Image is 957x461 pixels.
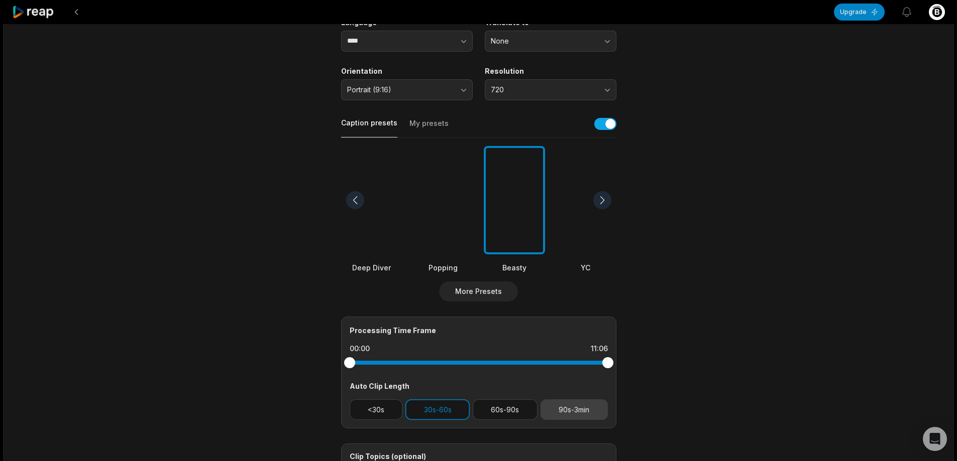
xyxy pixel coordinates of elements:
button: Caption presets [341,118,397,137]
button: 30s-60s [405,399,470,420]
div: Deep Diver [341,262,402,273]
div: Auto Clip Length [350,381,608,391]
span: Portrait (9:16) [347,85,453,94]
button: 60s-90s [473,399,538,420]
label: Orientation [341,67,473,76]
button: Portrait (9:16) [341,79,473,100]
div: 00:00 [350,344,370,354]
button: None [485,31,616,52]
div: Open Intercom Messenger [923,427,947,451]
button: <30s [350,399,403,420]
div: Processing Time Frame [350,325,608,336]
button: My presets [409,118,449,137]
div: 11:06 [591,344,608,354]
div: Popping [412,262,474,273]
span: None [491,37,596,46]
div: YC [555,262,616,273]
button: Upgrade [834,4,885,21]
div: Beasty [484,262,545,273]
span: 720 [491,85,596,94]
button: More Presets [439,281,518,301]
label: Resolution [485,67,616,76]
div: Clip Topics (optional) [350,452,608,461]
button: 90s-3min [541,399,608,420]
button: 720 [485,79,616,100]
